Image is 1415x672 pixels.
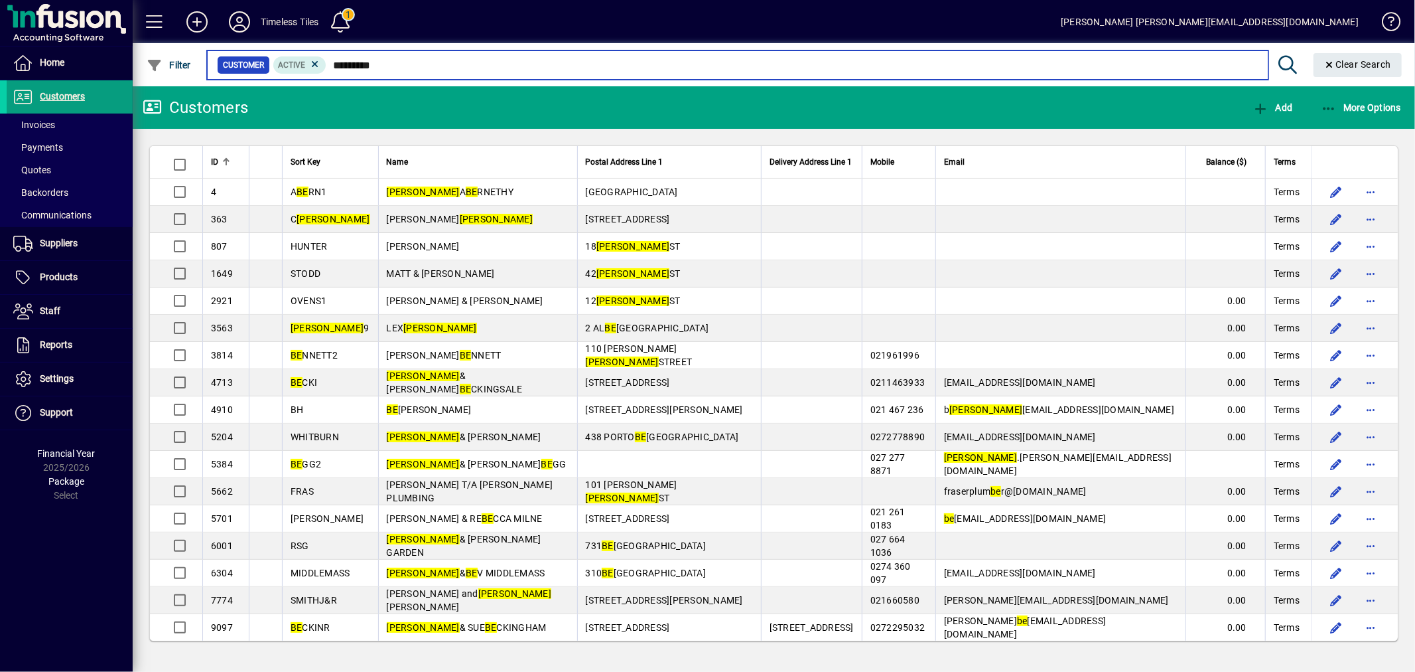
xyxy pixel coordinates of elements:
[586,241,681,252] span: 18 ST
[485,622,497,633] em: BE
[870,350,919,361] span: 021961996
[143,53,194,77] button: Filter
[944,486,1087,497] span: fraserplum r@[DOMAIN_NAME]
[13,142,63,153] span: Payments
[291,350,303,361] em: BE
[1325,181,1347,203] button: Edit
[291,187,327,197] span: A RN1
[387,622,460,633] em: [PERSON_NAME]
[586,323,709,333] span: 2 AL [GEOGRAPHIC_DATA]
[1185,505,1265,533] td: 0.00
[1252,102,1292,113] span: Add
[211,155,218,169] span: ID
[1017,616,1028,626] em: be
[211,432,233,442] span: 5204
[211,568,233,578] span: 6304
[211,459,233,469] span: 5384
[387,568,545,578] span: & V MIDDLEMASS
[211,214,228,224] span: 363
[1360,399,1381,420] button: More options
[1325,590,1347,611] button: Edit
[387,241,460,252] span: [PERSON_NAME]
[403,323,476,333] em: [PERSON_NAME]
[944,155,965,169] span: Email
[211,595,233,606] span: 7774
[944,404,1175,415] span: b [EMAIL_ADDRESS][DOMAIN_NAME]
[387,622,547,633] span: & SUE CKINGHAM
[1274,212,1300,226] span: Terms
[387,432,460,442] em: [PERSON_NAME]
[291,214,370,224] span: C
[387,459,460,469] em: [PERSON_NAME]
[1185,533,1265,560] td: 0.00
[387,432,541,442] span: & [PERSON_NAME]
[211,187,216,197] span: 4
[586,432,739,442] span: 438 PORTO [GEOGRAPHIC_DATA]
[1360,181,1381,203] button: More options
[1360,236,1381,257] button: More options
[1274,185,1300,199] span: Terms
[1274,321,1300,335] span: Terms
[291,459,321,469] span: GG2
[870,155,894,169] span: Mobile
[586,214,670,224] span: [STREET_ADDRESS]
[944,616,1107,639] span: [PERSON_NAME] [EMAIL_ADDRESS][DOMAIN_NAME]
[596,241,669,252] em: [PERSON_NAME]
[291,622,303,633] em: BE
[387,404,472,415] span: [PERSON_NAME]
[291,432,339,442] span: WHITBURN
[1325,617,1347,638] button: Edit
[40,238,78,248] span: Suppliers
[7,159,133,181] a: Quotes
[1360,290,1381,311] button: More options
[387,187,460,197] em: [PERSON_NAME]
[40,373,74,384] span: Settings
[870,595,919,606] span: 021660580
[635,432,647,442] em: BE
[40,339,72,350] span: Reports
[1317,96,1405,120] button: More Options
[1314,53,1402,77] button: Clear
[586,357,659,367] em: [PERSON_NAME]
[40,57,64,68] span: Home
[7,396,133,430] a: Support
[13,120,55,130] span: Invoices
[211,622,233,633] span: 9097
[13,187,68,198] span: Backorders
[586,295,681,306] span: 12 ST
[944,155,1178,169] div: Email
[387,155,569,169] div: Name
[7,46,133,80] a: Home
[1325,454,1347,475] button: Edit
[1274,376,1300,389] span: Terms
[1274,458,1300,471] span: Terms
[1249,96,1296,120] button: Add
[1185,478,1265,505] td: 0.00
[586,479,677,503] span: 101 [PERSON_NAME] ST
[870,155,927,169] div: Mobile
[1274,566,1300,580] span: Terms
[13,165,51,175] span: Quotes
[1185,396,1265,424] td: 0.00
[291,595,337,606] span: SMITHJ&R
[870,452,906,476] span: 027 277 8871
[602,568,614,578] em: BE
[1360,209,1381,230] button: More options
[211,241,228,252] span: 807
[211,155,241,169] div: ID
[211,377,233,388] span: 4713
[40,272,78,282] span: Products
[387,371,460,381] em: [PERSON_NAME]
[944,432,1096,442] span: [EMAIL_ADDRESS][DOMAIN_NAME]
[387,534,460,545] em: [PERSON_NAME]
[7,227,133,260] a: Suppliers
[387,214,533,224] span: [PERSON_NAME]
[387,479,553,503] span: [PERSON_NAME] T/A [PERSON_NAME] PLUMBING
[7,261,133,294] a: Products
[387,371,523,394] span: & [PERSON_NAME] CKINGSALE
[990,486,1001,497] em: be
[1325,481,1347,502] button: Edit
[273,56,326,74] mat-chip: Activation Status: Active
[460,384,472,394] em: BE
[586,568,707,578] span: 310 [GEOGRAPHIC_DATA]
